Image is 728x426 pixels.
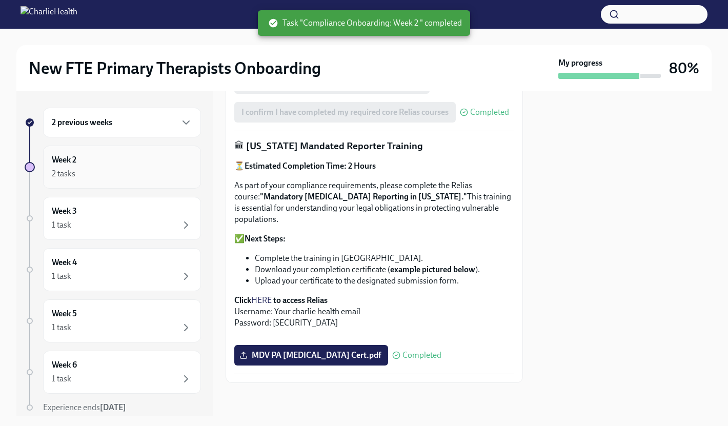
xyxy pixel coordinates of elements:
[52,206,77,217] h6: Week 3
[245,161,376,171] strong: Estimated Completion Time: 2 Hours
[52,168,75,179] div: 2 tasks
[234,233,514,245] p: ✅
[470,108,509,116] span: Completed
[21,6,77,23] img: CharlieHealth
[390,265,475,274] strong: example pictured below
[558,57,602,69] strong: My progress
[52,117,112,128] h6: 2 previous weeks
[234,160,514,172] p: ⏳
[255,253,514,264] li: Complete the training in [GEOGRAPHIC_DATA].
[25,197,201,240] a: Week 31 task
[52,271,71,282] div: 1 task
[25,351,201,394] a: Week 61 task
[52,322,71,333] div: 1 task
[29,58,321,78] h2: New FTE Primary Therapists Onboarding
[255,264,514,275] li: Download your completion certificate ( ).
[402,351,441,359] span: Completed
[234,139,514,153] p: 🏛 [US_STATE] Mandated Reporter Training
[25,299,201,342] a: Week 51 task
[268,17,462,29] span: Task "Compliance Onboarding: Week 2 " completed
[234,345,388,366] label: MDV PA [MEDICAL_DATA] Cert.pdf
[234,295,514,329] p: Username: Your charlie health email Password: [SECURITY_DATA]
[260,192,467,201] strong: "Mandatory [MEDICAL_DATA] Reporting in [US_STATE]."
[100,402,126,412] strong: [DATE]
[25,146,201,189] a: Week 22 tasks
[241,350,381,360] span: MDV PA [MEDICAL_DATA] Cert.pdf
[273,295,328,305] strong: to access Relias
[251,295,272,305] a: HERE
[234,295,251,305] strong: Click
[234,180,514,225] p: As part of your compliance requirements, please complete the Relias course: This training is esse...
[52,257,77,268] h6: Week 4
[245,234,286,244] strong: Next Steps:
[52,219,71,231] div: 1 task
[52,359,77,371] h6: Week 6
[43,108,201,137] div: 2 previous weeks
[52,154,76,166] h6: Week 2
[255,275,514,287] li: Upload your certificate to the designated submission form.
[52,308,77,319] h6: Week 5
[669,59,699,77] h3: 80%
[25,248,201,291] a: Week 41 task
[43,402,126,412] span: Experience ends
[52,373,71,384] div: 1 task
